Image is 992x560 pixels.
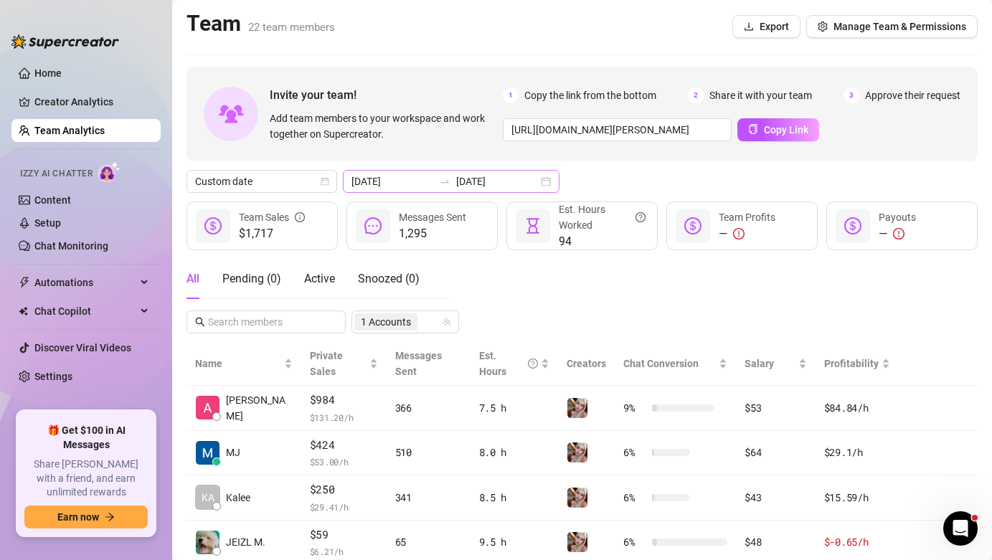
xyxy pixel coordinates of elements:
[195,317,205,327] span: search
[879,212,916,223] span: Payouts
[745,400,806,416] div: $53
[57,511,99,523] span: Earn now
[24,424,148,452] span: 🎁 Get $100 in AI Messages
[818,22,828,32] span: setting
[395,400,462,416] div: 366
[399,212,466,223] span: Messages Sent
[567,488,587,508] img: Anna
[98,161,121,182] img: AI Chatter
[636,201,646,233] span: question-circle
[310,350,343,377] span: Private Sales
[528,348,538,379] span: question-circle
[34,271,136,294] span: Automations
[709,87,812,103] span: Share it with your team
[34,125,105,136] a: Team Analytics
[361,314,411,330] span: 1 Accounts
[310,391,378,409] span: $984
[745,445,806,460] div: $64
[844,87,859,103] span: 3
[222,270,281,288] div: Pending ( 0 )
[364,217,382,234] span: message
[226,490,250,506] span: Kalee
[479,445,550,460] div: 8.0 h
[824,534,890,550] div: $-0.65 /h
[395,350,442,377] span: Messages Sent
[358,272,420,285] span: Snoozed ( 0 )
[321,177,329,186] span: calendar
[226,534,265,550] span: JEIZL M.
[479,400,550,416] div: 7.5 h
[806,15,978,38] button: Manage Team & Permissions
[824,358,879,369] span: Profitability
[567,398,587,418] img: Anna
[824,490,890,506] div: $15.59 /h
[844,217,861,234] span: dollar-circle
[456,174,538,189] input: End date
[399,225,466,242] span: 1,295
[559,201,646,233] div: Est. Hours Worked
[439,176,450,187] span: swap-right
[202,490,214,506] span: KA
[719,225,775,242] div: —
[310,481,378,498] span: $250
[737,118,819,141] button: Copy Link
[186,10,335,37] h2: Team
[270,86,503,104] span: Invite your team!
[479,348,539,379] div: Est. Hours
[760,21,789,32] span: Export
[688,87,704,103] span: 2
[270,110,497,142] span: Add team members to your workspace and work together on Supercreator.
[304,272,335,285] span: Active
[567,532,587,552] img: Anna
[745,490,806,506] div: $43
[34,240,108,252] a: Chat Monitoring
[623,490,646,506] span: 6 %
[239,209,305,225] div: Team Sales
[34,217,61,229] a: Setup
[559,233,646,250] span: 94
[186,342,301,386] th: Name
[395,445,462,460] div: 510
[195,171,329,192] span: Custom date
[443,318,451,326] span: team
[745,358,774,369] span: Salary
[395,534,462,550] div: 65
[745,534,806,550] div: $48
[623,534,646,550] span: 6 %
[503,87,519,103] span: 1
[833,21,966,32] span: Manage Team & Permissions
[34,90,149,113] a: Creator Analytics
[354,313,417,331] span: 1 Accounts
[623,400,646,416] span: 9 %
[226,445,240,460] span: MJ
[943,511,978,546] iframe: Intercom live chat
[11,34,119,49] img: logo-BBDzfeDw.svg
[310,437,378,454] span: $424
[733,228,745,239] span: exclamation-circle
[824,445,890,460] div: $29.1 /h
[310,500,378,514] span: $ 29.41 /h
[764,124,808,136] span: Copy Link
[239,225,305,242] span: $1,717
[186,270,199,288] div: All
[824,400,890,416] div: $84.84 /h
[19,277,30,288] span: thunderbolt
[34,342,131,353] a: Discover Viral Videos
[226,392,293,424] span: [PERSON_NAME]
[879,225,916,242] div: —
[351,174,433,189] input: Start date
[196,396,219,419] img: Alexicon Ortiag…
[208,314,326,330] input: Search members
[865,87,960,103] span: Approve their request
[34,194,71,206] a: Content
[623,358,699,369] span: Chat Conversion
[295,209,305,225] span: info-circle
[732,15,800,38] button: Export
[395,490,462,506] div: 341
[567,442,587,462] img: Anna
[196,531,219,554] img: JEIZL MALLARI
[439,176,450,187] span: to
[34,371,72,382] a: Settings
[195,356,281,371] span: Name
[744,22,754,32] span: download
